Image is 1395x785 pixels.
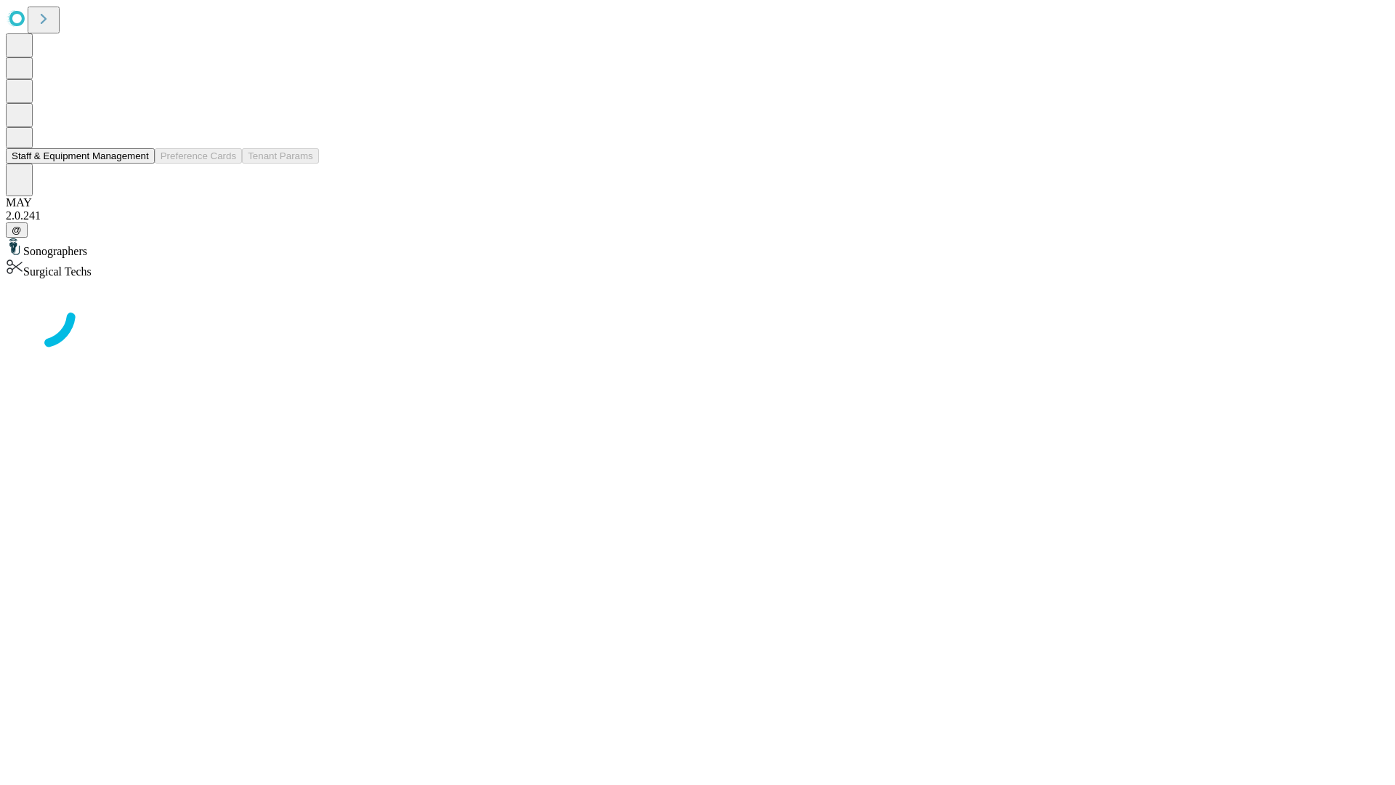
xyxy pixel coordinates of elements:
[6,222,28,238] button: @
[6,196,1389,209] div: MAY
[6,258,1389,278] div: Surgical Techs
[6,238,1389,258] div: Sonographers
[242,148,319,164] button: Tenant Params
[6,148,155,164] button: Staff & Equipment Management
[12,225,22,235] span: @
[6,209,1389,222] div: 2.0.241
[155,148,242,164] button: Preference Cards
